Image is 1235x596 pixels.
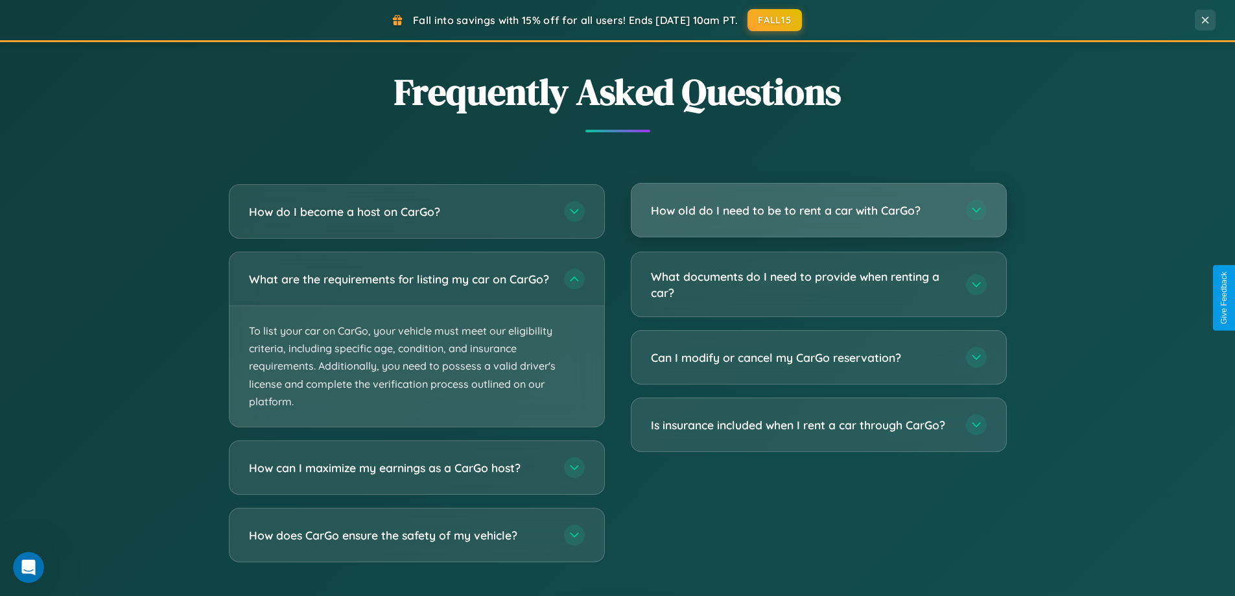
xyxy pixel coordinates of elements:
[1219,272,1229,324] div: Give Feedback
[13,552,44,583] iframe: Intercom live chat
[651,268,953,300] h3: What documents do I need to provide when renting a car?
[249,527,551,543] h3: How does CarGo ensure the safety of my vehicle?
[651,417,953,433] h3: Is insurance included when I rent a car through CarGo?
[249,204,551,220] h3: How do I become a host on CarGo?
[249,460,551,476] h3: How can I maximize my earnings as a CarGo host?
[229,306,604,427] p: To list your car on CarGo, your vehicle must meet our eligibility criteria, including specific ag...
[651,202,953,219] h3: How old do I need to be to rent a car with CarGo?
[229,67,1007,117] h2: Frequently Asked Questions
[413,14,738,27] span: Fall into savings with 15% off for all users! Ends [DATE] 10am PT.
[747,9,802,31] button: FALL15
[249,271,551,287] h3: What are the requirements for listing my car on CarGo?
[651,350,953,366] h3: Can I modify or cancel my CarGo reservation?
